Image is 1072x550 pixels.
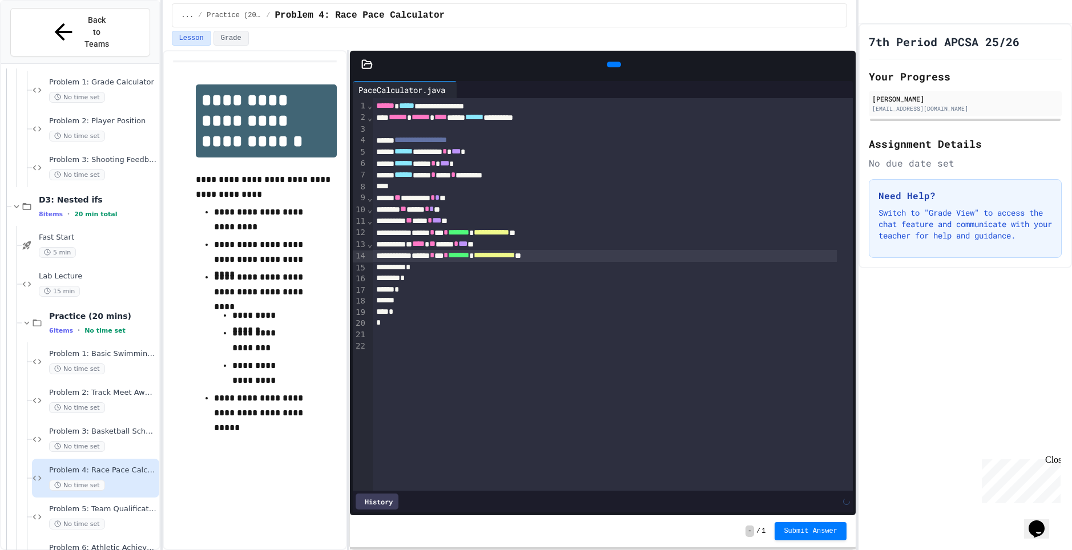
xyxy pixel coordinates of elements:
[353,100,367,112] div: 1
[367,216,373,225] span: Fold line
[869,156,1062,170] div: No due date set
[353,262,367,274] div: 15
[869,34,1019,50] h1: 7th Period APCSA 25/26
[353,181,367,193] div: 8
[1024,504,1061,539] iframe: chat widget
[353,227,367,238] div: 12
[182,11,194,20] span: ...
[756,527,760,536] span: /
[353,124,367,135] div: 3
[353,135,367,146] div: 4
[213,31,249,46] button: Grade
[49,92,105,103] span: No time set
[49,169,105,180] span: No time set
[39,272,157,281] span: Lab Lecture
[367,240,373,249] span: Fold line
[275,9,445,22] span: Problem 4: Race Pace Calculator
[49,131,105,141] span: No time set
[353,273,367,285] div: 16
[172,31,211,46] button: Lesson
[49,78,157,87] span: Problem 1: Grade Calculator
[872,94,1058,104] div: [PERSON_NAME]
[353,250,367,262] div: 14
[49,349,157,359] span: Problem 1: Basic Swimming Qualification
[49,155,157,165] span: Problem 3: Shooting Feedback
[39,247,76,258] span: 5 min
[872,104,1058,113] div: [EMAIL_ADDRESS][DOMAIN_NAME]
[353,285,367,296] div: 17
[39,195,157,205] span: D3: Nested ifs
[49,363,105,374] span: No time set
[353,84,451,96] div: PaceCalculator.java
[353,307,367,318] div: 19
[775,522,847,540] button: Submit Answer
[67,209,70,219] span: •
[353,318,367,329] div: 20
[78,326,80,335] span: •
[367,101,373,110] span: Fold line
[5,5,79,72] div: Chat with us now!Close
[198,11,202,20] span: /
[39,211,63,218] span: 8 items
[49,441,105,452] span: No time set
[353,158,367,169] div: 6
[353,204,367,216] div: 10
[49,504,157,514] span: Problem 5: Team Qualification System
[49,480,105,491] span: No time set
[39,286,80,297] span: 15 min
[10,8,150,56] button: Back to Teams
[49,427,157,436] span: Problem 3: Basketball Scholarship Evaluation
[83,14,110,50] span: Back to Teams
[49,116,157,126] span: Problem 2: Player Position
[84,327,126,334] span: No time set
[878,207,1052,241] p: Switch to "Grade View" to access the chat feature and communicate with your teacher for help and ...
[869,136,1062,152] h2: Assignment Details
[353,341,367,352] div: 22
[49,519,105,529] span: No time set
[49,388,157,398] span: Problem 2: Track Meet Awards System
[49,327,73,334] span: 6 items
[367,205,373,214] span: Fold line
[49,402,105,413] span: No time set
[39,233,157,242] span: Fast Start
[869,68,1062,84] h2: Your Progress
[761,527,765,536] span: 1
[353,239,367,250] div: 13
[367,113,373,122] span: Fold line
[207,11,261,20] span: Practice (20 mins)
[353,147,367,158] div: 5
[49,311,157,321] span: Practice (20 mins)
[353,169,367,181] div: 7
[367,193,373,203] span: Fold line
[878,189,1052,203] h3: Need Help?
[74,211,117,218] span: 20 min total
[353,112,367,123] div: 2
[353,329,367,341] div: 21
[353,81,457,98] div: PaceCalculator.java
[745,525,754,537] span: -
[353,296,367,307] div: 18
[353,192,367,204] div: 9
[266,11,270,20] span: /
[353,216,367,227] div: 11
[49,466,157,475] span: Problem 4: Race Pace Calculator
[784,527,837,536] span: Submit Answer
[356,494,398,509] div: History
[977,455,1061,503] iframe: chat widget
